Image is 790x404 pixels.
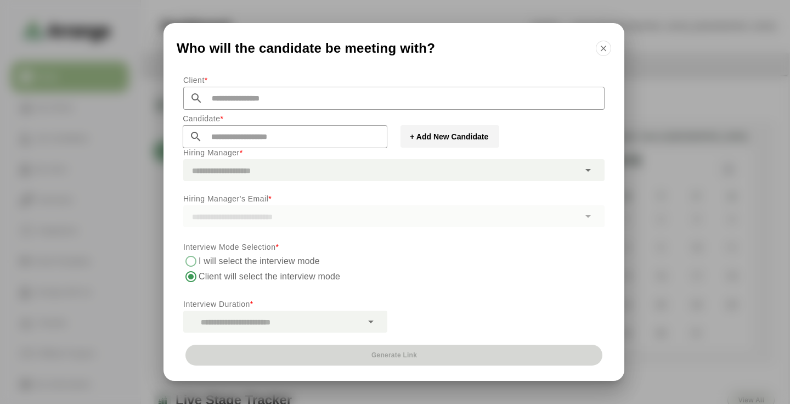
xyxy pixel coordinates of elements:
p: Hiring Manager [183,146,605,159]
p: Hiring Manager's Email [183,192,605,205]
button: + Add New Candidate [400,125,499,148]
span: Who will the candidate be meeting with? [177,42,435,55]
p: Candidate [183,112,387,125]
label: Client will select the interview mode [199,269,342,284]
p: Interview Duration [183,298,387,311]
label: I will select the interview mode [199,254,320,269]
p: Client [183,74,605,87]
span: + Add New Candidate [409,131,488,142]
p: Interview Mode Selection [183,240,605,254]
